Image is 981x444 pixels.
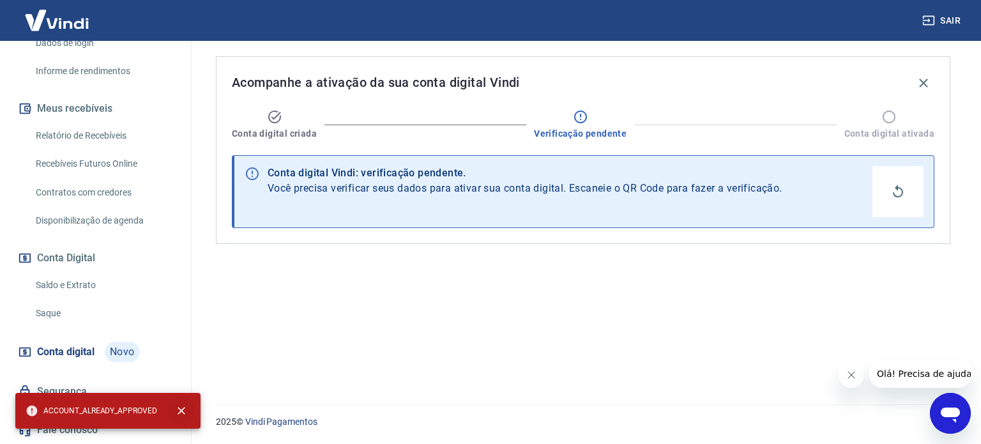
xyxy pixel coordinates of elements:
[31,272,176,298] a: Saldo e Extrato
[883,176,913,207] button: Obter QR Code
[232,127,317,140] span: Conta digital criada
[232,72,520,93] span: Acompanhe a ativação da sua conta digital Vindi
[31,58,176,84] a: Informe de rendimentos
[31,208,176,234] a: Disponibilização de agenda
[844,127,934,140] span: Conta digital ativada
[839,362,864,388] iframe: Fechar mensagem
[15,1,98,40] img: Vindi
[15,378,176,406] a: Segurança
[8,9,107,19] span: Olá! Precisa de ajuda?
[268,165,782,181] div: Conta digital Vindi: verificação pendente.
[15,244,176,272] button: Conta Digital
[245,417,317,427] a: Vindi Pagamentos
[31,123,176,149] a: Relatório de Recebíveis
[31,300,176,326] a: Saque
[534,127,627,140] span: Verificação pendente
[869,360,971,388] iframe: Mensagem da empresa
[268,181,782,196] span: Você precisa verificar seus dados para ativar sua conta digital. Escaneie o QR Code para fazer a ...
[930,393,971,434] iframe: Botão para abrir a janela de mensagens
[26,404,157,417] span: ACCOUNT_ALREADY_APPROVED
[37,343,95,361] span: Conta digital
[216,415,950,429] p: 2025 ©
[31,180,176,206] a: Contratos com credores
[15,416,176,444] a: Fale conosco
[15,95,176,123] button: Meus recebíveis
[31,151,176,177] a: Recebíveis Futuros Online
[920,9,966,33] button: Sair
[31,30,176,56] a: Dados de login
[15,337,176,367] a: Conta digitalNovo
[167,397,195,425] button: close
[105,342,140,362] span: Novo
